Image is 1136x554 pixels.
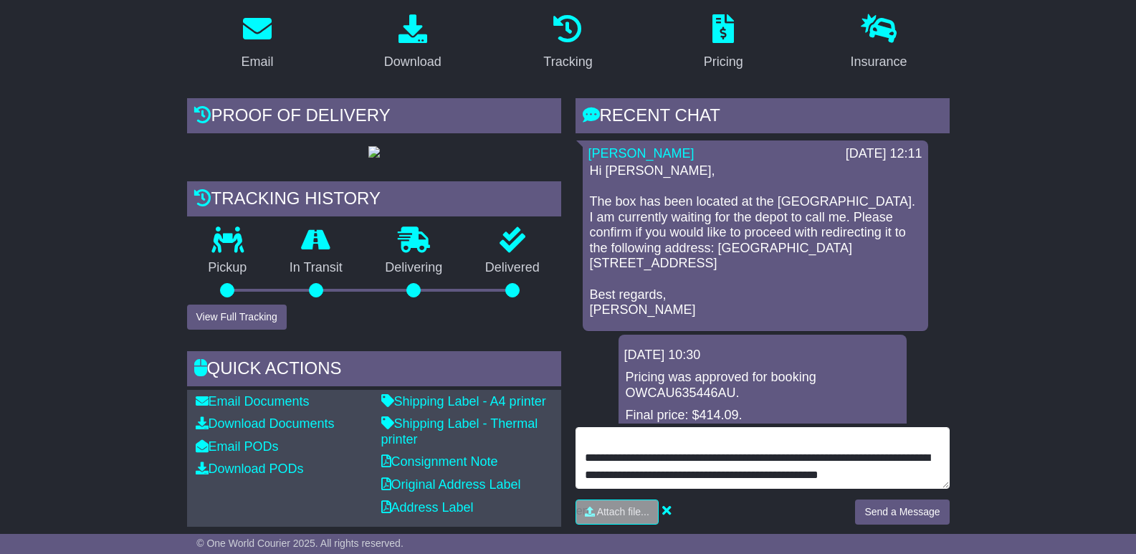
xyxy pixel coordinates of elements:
a: Download [375,9,451,77]
p: Final price: $414.09. [626,408,899,424]
a: Consignment Note [381,454,498,469]
p: Pickup [187,260,269,276]
a: Email Documents [196,394,310,409]
a: Email [232,9,282,77]
a: Shipping Label - Thermal printer [381,416,538,446]
div: Quick Actions [187,351,561,390]
p: Pricing was approved for booking OWCAU635446AU. [626,370,899,401]
div: Insurance [851,52,907,72]
p: In Transit [268,260,364,276]
div: Tracking history [187,181,561,220]
a: Download PODs [196,462,304,476]
a: Address Label [381,500,474,515]
button: Send a Message [855,500,949,525]
button: View Full Tracking [187,305,287,330]
div: Email [241,52,273,72]
p: Delivered [464,260,561,276]
span: © One World Courier 2025. All rights reserved. [196,538,404,549]
a: Shipping Label - A4 printer [381,394,546,409]
a: Insurance [841,9,917,77]
a: Pricing [695,9,753,77]
div: [DATE] 10:30 [624,348,901,363]
div: Proof of Delivery [187,98,561,137]
div: Tracking [543,52,592,72]
a: Original Address Label [381,477,521,492]
div: Download [384,52,441,72]
a: [PERSON_NAME] [588,146,695,161]
div: [DATE] 12:11 [846,146,922,162]
img: GetPodImage [368,146,380,158]
a: Email PODs [196,439,279,454]
a: Tracking [534,9,601,77]
div: Pricing [704,52,743,72]
p: Delivering [364,260,464,276]
p: Hi [PERSON_NAME], The box has been located at the [GEOGRAPHIC_DATA]. I am currently waiting for t... [590,163,921,318]
div: RECENT CHAT [576,98,950,137]
a: Download Documents [196,416,335,431]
